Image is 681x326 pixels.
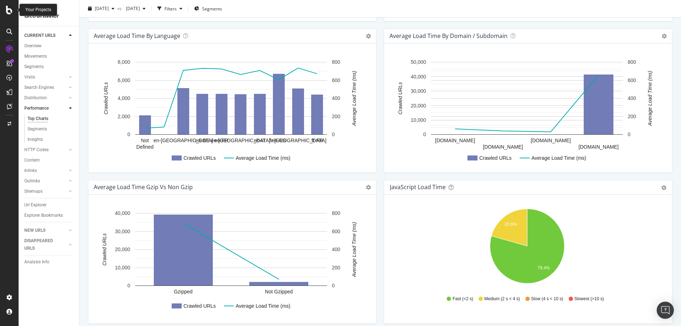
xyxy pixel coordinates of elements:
[118,59,130,65] text: 8,000
[24,212,74,219] a: Explorer Bookmarks
[531,138,571,143] text: [DOMAIN_NAME]
[312,138,323,143] text: fr-FR
[24,188,67,195] a: Sitemaps
[390,55,664,167] div: A chart.
[24,177,40,185] div: Outlinks
[265,289,293,294] text: Not Gzipped
[24,73,67,81] a: Visits
[24,53,74,60] a: Movements
[236,303,290,309] text: Average Load Time (ms)
[484,296,520,302] span: Medium (2 s < 4 s)
[24,84,67,91] a: Search Engines
[24,84,54,91] div: Search Engines
[397,82,403,114] text: Crawled URLs
[411,59,426,65] text: 50,000
[452,296,473,302] span: Fast (<2 s)
[628,114,636,119] text: 200
[24,94,67,102] a: Distribution
[574,296,604,302] span: Slowest (>10 s)
[24,53,47,60] div: Movements
[183,303,216,309] text: Crawled URLs
[390,206,664,289] div: A chart.
[332,131,335,137] text: 0
[24,177,67,185] a: Outlinks
[661,185,666,190] div: gear
[662,34,667,39] i: Options
[411,103,426,109] text: 20,000
[94,31,180,41] h4: Average Load Time by Language
[127,283,130,288] text: 0
[28,136,43,143] div: Insights
[505,222,517,227] text: 20.6%
[657,302,674,319] div: Open Intercom Messenger
[254,138,266,143] text: en-IT
[24,188,43,195] div: Sitemaps
[95,5,109,11] span: 2025 Aug. 20th
[24,167,37,174] div: Inlinks
[24,237,60,252] div: DISAPPEARED URLS
[24,258,49,266] div: Analysis Info
[24,227,67,234] a: NEW URLS
[24,73,35,81] div: Visits
[479,155,511,161] text: Crawled URLs
[24,227,45,234] div: NEW URLS
[117,5,123,11] span: vs
[628,131,631,137] text: 0
[332,77,340,83] text: 600
[411,117,426,123] text: 10,000
[115,246,130,252] text: 20,000
[390,183,446,191] div: JavaScript Load Time
[579,144,619,150] text: [DOMAIN_NAME]
[174,289,192,294] text: Gzipped
[647,71,653,126] text: Average Load Time (ms)
[85,3,117,14] button: [DATE]
[332,246,340,252] text: 400
[115,210,130,216] text: 40,000
[332,59,340,65] text: 800
[118,77,130,83] text: 6,000
[332,265,340,270] text: 200
[195,138,210,143] text: en-DE
[165,5,177,11] div: Filters
[24,32,55,39] div: CURRENT URLS
[24,157,74,164] a: Content
[153,138,213,143] text: en-[GEOGRAPHIC_DATA]
[94,182,193,192] h4: Average Load Time Gzip vs Non Gzip
[102,233,107,265] text: Crawled URLs
[270,138,327,143] text: fr-[GEOGRAPHIC_DATA]
[423,131,426,137] text: 0
[351,71,357,126] text: Average Load Time (ms)
[332,95,340,101] text: 400
[538,265,550,270] text: 79.4%
[94,206,368,318] svg: A chart.
[24,63,74,71] a: Segments
[28,115,74,123] a: Top Charts
[28,125,47,133] div: Segments
[24,167,67,174] a: Inlinks
[123,5,140,11] span: 2025 Aug. 6th
[94,55,368,167] svg: A chart.
[24,105,67,112] a: Performance
[24,201,74,209] a: Url Explorer
[115,229,130,234] text: 30,000
[24,146,67,154] a: HTTP Codes
[24,146,49,154] div: HTTP Codes
[127,131,130,137] text: 0
[531,296,563,302] span: Slow (4 s < 10 s)
[24,42,74,50] a: Overview
[411,88,426,94] text: 30,000
[351,222,357,278] text: Average Load Time (ms)
[211,138,270,143] text: en-[GEOGRAPHIC_DATA]
[390,31,508,41] h4: Average Load Time by Domain / Subdomain
[24,258,74,266] a: Analysis Info
[118,114,130,119] text: 2,000
[24,201,46,209] div: Url Explorer
[24,32,67,39] a: CURRENT URLS
[332,283,335,288] text: 0
[411,74,426,80] text: 40,000
[24,157,40,164] div: Content
[118,95,130,101] text: 4,000
[628,77,636,83] text: 600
